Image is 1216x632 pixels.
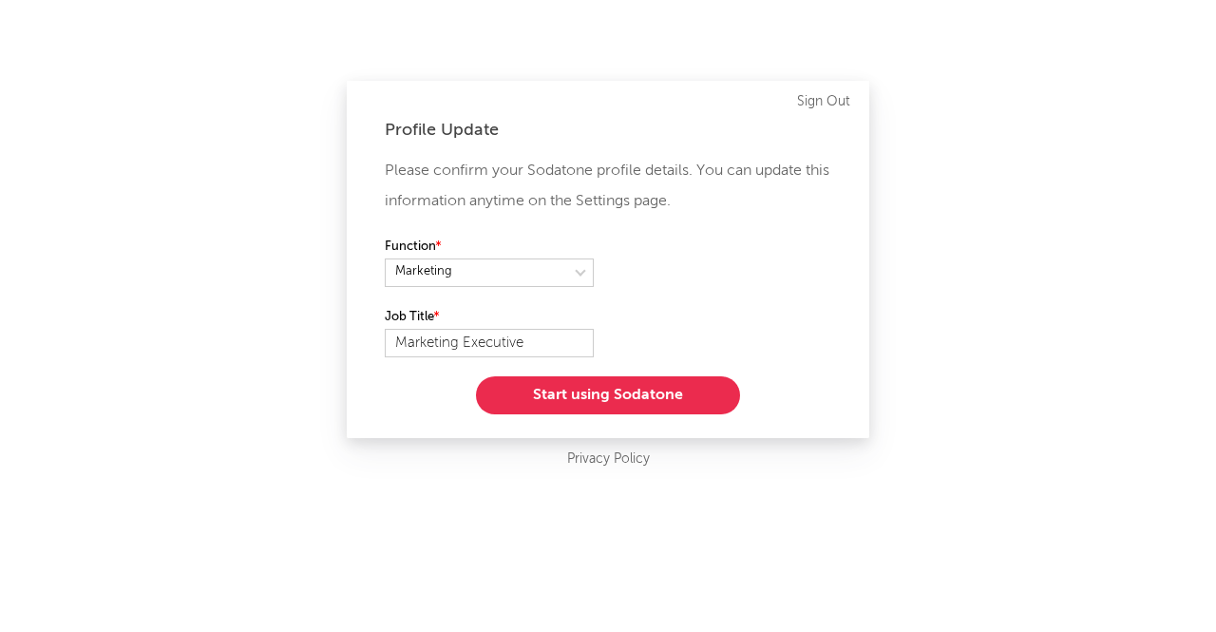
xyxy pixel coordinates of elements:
[567,448,650,471] a: Privacy Policy
[476,376,740,414] button: Start using Sodatone
[385,119,831,142] div: Profile Update
[385,306,594,329] label: Job Title
[797,90,850,113] a: Sign Out
[385,236,594,259] label: Function
[385,156,831,217] p: Please confirm your Sodatone profile details. You can update this information anytime on the Sett...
